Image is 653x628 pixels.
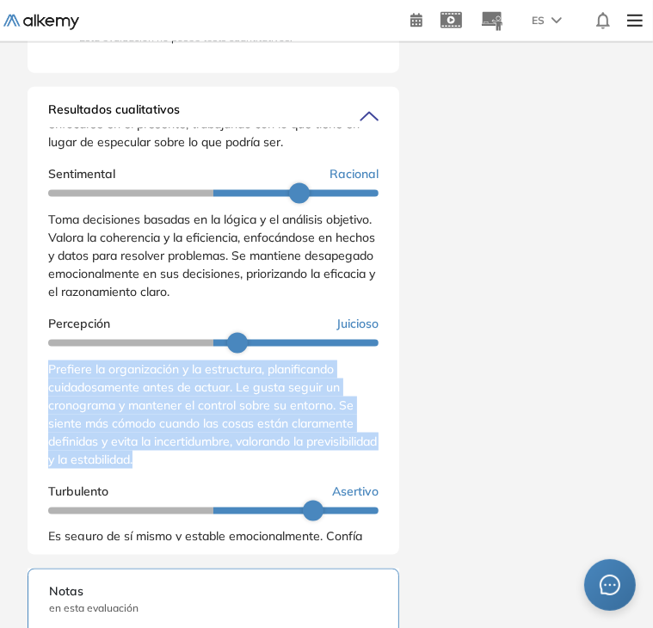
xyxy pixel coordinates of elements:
span: Percepción [48,315,110,333]
span: message [600,575,620,595]
span: Resultados cualitativos [48,101,180,128]
span: Juicioso [336,315,379,333]
img: Logo [3,15,79,30]
span: Racional [330,165,379,183]
span: Toma decisiones basadas en la lógica y el análisis objetivo. Valora la coherencia y la eficiencia... [48,212,375,299]
span: Asertivo [332,483,379,501]
span: Prefiere la organización y la estructura, planificando cuidadosamente antes de actuar. Le gusta s... [48,361,377,467]
span: en esta evaluación [49,601,378,617]
span: Notas [49,583,378,601]
span: Turbulento [48,483,108,501]
span: Es seguro de sí mismo y estable emocionalmente. Confía en sus habilidades y decisiones, manejando... [48,529,364,617]
img: Menu [620,3,650,38]
img: arrow [551,17,562,24]
span: Sentimental [48,165,115,183]
span: ES [532,13,545,28]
